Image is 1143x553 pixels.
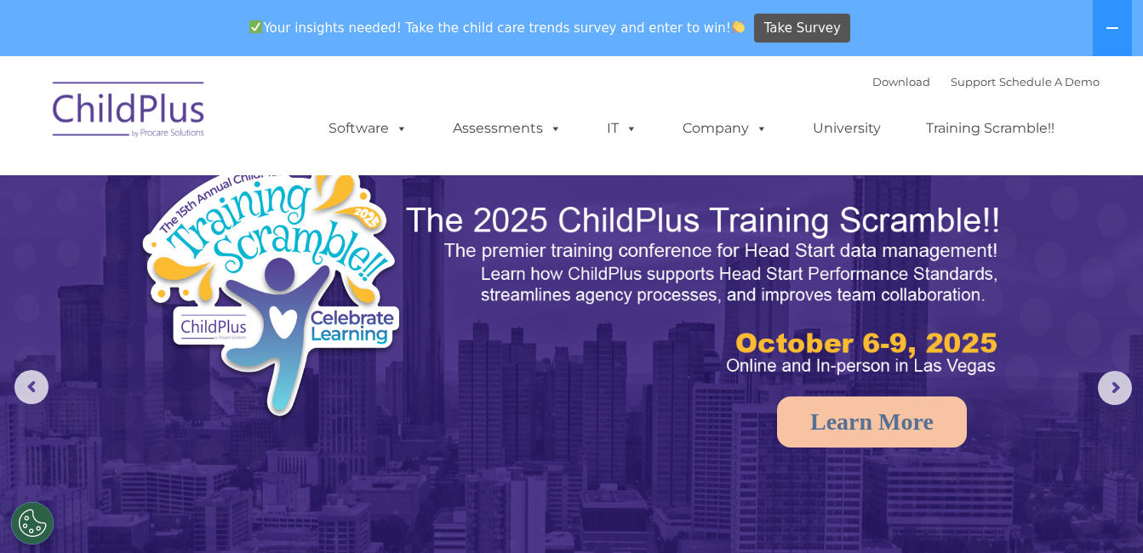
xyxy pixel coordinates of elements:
[44,70,214,155] img: ChildPlus by Procare Solutions
[249,20,262,33] img: ✅
[872,75,1100,88] font: |
[909,111,1072,145] a: Training Scramble!!
[764,14,841,43] span: Take Survey
[590,111,654,145] a: IT
[732,20,745,33] img: 👏
[777,396,967,448] a: Learn More
[243,11,752,44] span: Your insights needed! Take the child care trends survey and enter to win!
[311,111,425,145] a: Software
[754,14,850,43] a: Take Survey
[872,75,930,88] a: Download
[999,75,1100,88] a: Schedule A Demo
[951,75,996,88] a: Support
[666,111,785,145] a: Company
[11,502,54,544] button: Cookies Settings
[796,111,898,145] a: University
[436,111,579,145] a: Assessments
